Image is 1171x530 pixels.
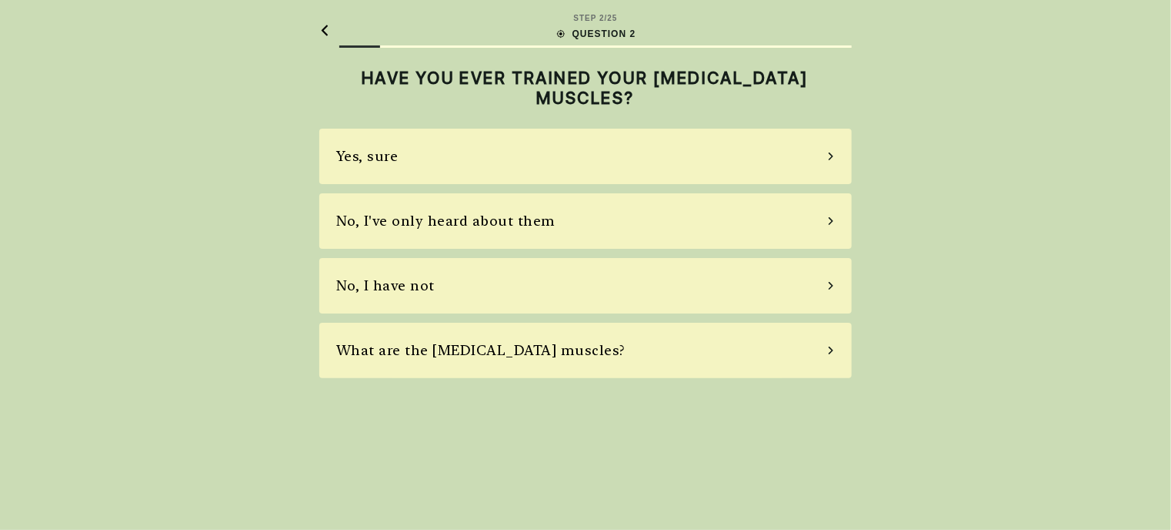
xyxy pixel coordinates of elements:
[336,210,555,231] div: No, I've only heard about them
[336,275,435,296] div: No, I have not
[336,340,626,361] div: What are the [MEDICAL_DATA] muscles?
[319,68,852,109] h2: HAVE YOU EVER TRAINED YOUR [MEDICAL_DATA] MUSCLES?
[573,12,617,24] div: STEP 2 / 25
[555,27,636,41] div: QUESTION 2
[336,146,399,166] div: Yes, sure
